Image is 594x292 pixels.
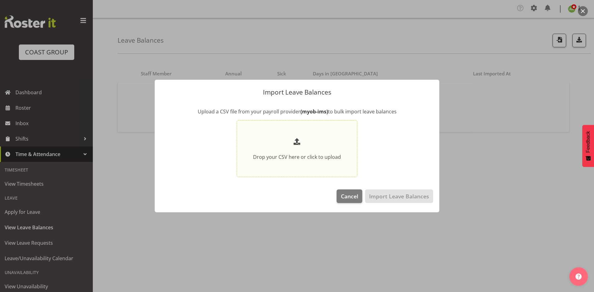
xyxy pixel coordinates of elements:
[585,131,591,153] span: Feedback
[337,189,362,203] button: Cancel
[369,192,429,200] span: Import Leave Balances
[582,125,594,167] button: Feedback - Show survey
[365,189,433,203] button: Import Leave Balances
[161,108,433,115] p: Upload a CSV file from your payroll provider to bulk import leave balances
[161,89,433,95] p: Import Leave Balances
[341,192,358,200] span: Cancel
[300,108,328,115] strong: (myob-ims)
[253,153,341,161] p: Drop your CSV here or click to upload
[575,273,582,280] img: help-xxl-2.png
